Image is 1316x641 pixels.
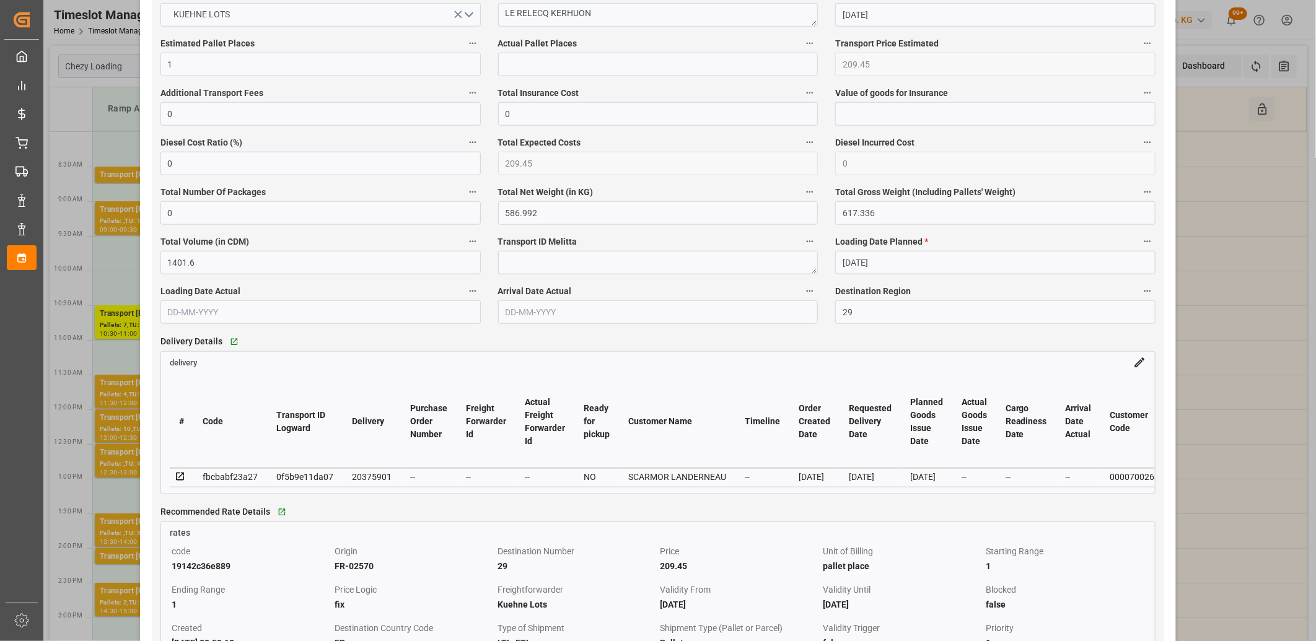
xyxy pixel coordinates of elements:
[160,186,266,199] span: Total Number Of Packages
[789,375,840,468] th: Order Created Date
[457,375,515,468] th: Freight Forwarder Id
[584,469,610,484] div: NO
[996,375,1056,468] th: Cargo Readiness Date
[962,469,987,484] div: --
[498,582,656,597] div: Freightforwarder
[498,3,818,27] textarea: LE RELECQ KERHUON
[835,235,928,248] span: Loading Date Planned
[343,375,401,468] th: Delivery
[835,285,911,298] span: Destination Region
[335,621,493,635] div: Destination Country Code
[160,335,222,348] span: Delivery Details
[172,544,330,559] div: code
[160,285,240,298] span: Loading Date Actual
[335,582,493,597] div: Price Logic
[619,375,735,468] th: Customer Name
[498,285,572,298] span: Arrival Date Actual
[498,186,594,199] span: Total Net Weight (in KG)
[823,597,981,612] div: [DATE]
[170,375,193,468] th: #
[628,469,726,484] div: SCARMOR LANDERNEAU
[160,87,263,100] span: Additional Transport Fees
[1139,283,1156,299] button: Destination Region
[193,375,267,468] th: Code
[498,621,656,635] div: Type of Shipment
[735,375,789,468] th: Timeline
[465,35,481,51] button: Estimated Pallet Places
[952,375,996,468] th: Actual Goods Issue Date
[160,136,242,149] span: Diesel Cost Ratio (%)
[802,283,818,299] button: Arrival Date Actual
[802,184,818,200] button: Total Net Weight (in KG)
[465,134,481,150] button: Diesel Cost Ratio (%)
[835,87,948,100] span: Value of goods for Insurance
[335,544,493,559] div: Origin
[498,559,656,573] div: 29
[160,505,270,518] span: Recommended Rate Details
[986,582,1144,597] div: Blocked
[1139,85,1156,101] button: Value of goods for Insurance
[823,559,981,573] div: pallet place
[1110,469,1160,484] div: 0000700268
[161,522,1155,539] a: rates
[835,186,1016,199] span: Total Gross Weight (Including Pallets' Weight)
[1139,184,1156,200] button: Total Gross Weight (Including Pallets' Weight)
[910,469,943,484] div: [DATE]
[170,357,197,367] a: delivery
[203,469,258,484] div: fbcbabf23a27
[465,85,481,101] button: Additional Transport Fees
[352,469,392,484] div: 20375901
[160,3,481,27] button: open menu
[986,559,1144,573] div: 1
[498,597,656,612] div: Kuehne Lots
[660,597,819,612] div: [DATE]
[172,597,330,612] div: 1
[515,375,574,468] th: Actual Freight Forwarder Id
[160,300,481,324] input: DD-MM-YYYY
[525,469,565,484] div: --
[840,375,901,468] th: Requested Delivery Date
[498,136,581,149] span: Total Expected Costs
[172,582,330,597] div: Ending Range
[986,544,1144,559] div: Starting Range
[498,37,577,50] span: Actual Pallet Places
[172,621,330,635] div: Created
[660,559,819,573] div: 209.45
[466,469,506,484] div: --
[167,8,236,21] span: KUEHNE LOTS
[901,375,952,468] th: Planned Goods Issue Date
[849,469,892,484] div: [DATE]
[160,37,255,50] span: Estimated Pallet Places
[835,3,1156,27] input: DD-MM-YYYY
[574,375,619,468] th: Ready for pickup
[160,235,249,248] span: Total Volume (in CDM)
[335,597,493,612] div: fix
[172,559,330,573] div: 19142c36e889
[986,597,1144,612] div: false
[660,621,819,635] div: Shipment Type (Pallet or Parcel)
[802,134,818,150] button: Total Expected Costs
[1139,35,1156,51] button: Transport Price Estimated
[1056,375,1101,468] th: Arrival Date Actual
[835,136,915,149] span: Diesel Incurred Cost
[823,621,981,635] div: Validity Trigger
[660,582,819,597] div: Validity From
[802,35,818,51] button: Actual Pallet Places
[802,85,818,101] button: Total Insurance Cost
[802,233,818,250] button: Transport ID Melitta
[498,235,577,248] span: Transport ID Melitta
[1139,233,1156,250] button: Loading Date Planned *
[170,528,190,538] span: rates
[745,469,780,484] div: --
[1066,469,1092,484] div: --
[835,251,1156,274] input: DD-MM-YYYY
[498,544,656,559] div: Destination Number
[823,582,981,597] div: Validity Until
[465,233,481,250] button: Total Volume (in CDM)
[1139,134,1156,150] button: Diesel Incurred Cost
[660,544,819,559] div: Price
[835,37,939,50] span: Transport Price Estimated
[276,469,333,484] div: 0f5b9e11da07
[1101,375,1169,468] th: Customer Code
